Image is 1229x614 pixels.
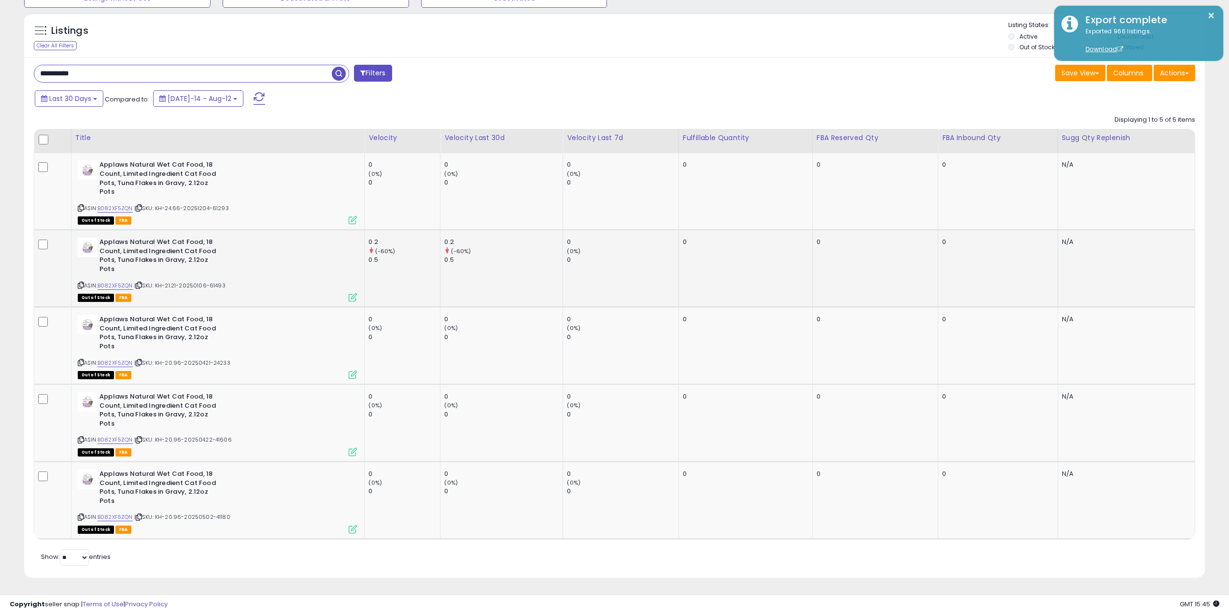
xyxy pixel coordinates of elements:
div: 0 [567,487,678,496]
a: B082XF5ZQN [98,513,133,521]
a: B082XF5ZQN [98,359,133,367]
strong: Copyright [10,600,45,609]
button: Last 30 Days [35,90,103,107]
small: (0%) [567,401,580,409]
label: Active [1019,32,1037,41]
span: FBA [115,294,132,302]
img: 41R3wdymVMS._SL40_.jpg [78,160,97,180]
a: B082XF5ZQN [98,204,133,213]
span: [DATE]-14 - Aug-12 [168,94,231,103]
div: 0 [683,160,805,169]
b: Applaws Natural Wet Cat Food, 18 Count, Limited Ingredient Cat Food Pots, Tuna Flakes in Gravy, 2... [99,160,217,199]
div: N/A [1062,470,1187,478]
div: 0 [444,178,563,187]
div: 0 [368,392,440,401]
span: FBA [115,448,132,457]
div: 0 [817,315,931,324]
span: | SKU: KH-20.96-20250422-41606 [134,436,232,443]
small: (0%) [368,324,382,332]
div: 0 [942,392,1050,401]
div: N/A [1062,238,1187,246]
div: ASIN: [78,160,357,223]
div: 0 [567,333,678,342]
a: Download [1086,45,1123,53]
div: Velocity Last 30d [444,133,559,143]
span: | SKU: KH-21.21-20250106-61493 [134,282,226,289]
div: 0 [444,392,563,401]
small: (0%) [444,324,458,332]
span: | SKU: KH-20.96-20250502-41180 [134,513,230,521]
div: 0 [567,315,678,324]
div: 0.2 [368,238,440,246]
label: Out of Stock [1019,43,1055,51]
div: ASIN: [78,238,357,300]
div: ASIN: [78,392,357,455]
div: 0 [368,487,440,496]
div: Title [75,133,361,143]
div: 0 [683,315,805,324]
small: (0%) [444,401,458,409]
small: (0%) [567,479,580,486]
div: 0 [444,487,563,496]
div: 0 [444,470,563,478]
div: Sugg Qty Replenish [1062,133,1191,143]
span: | SKU: KH-24.66-20251204-61293 [134,204,229,212]
a: B082XF5ZQN [98,436,133,444]
img: 41R3wdymVMS._SL40_.jpg [78,470,97,489]
div: 0 [368,160,440,169]
div: Velocity [368,133,436,143]
img: 41R3wdymVMS._SL40_.jpg [78,392,97,412]
span: All listings that are currently out of stock and unavailable for purchase on Amazon [78,448,114,457]
b: Applaws Natural Wet Cat Food, 18 Count, Limited Ingredient Cat Food Pots, Tuna Flakes in Gravy, 2... [99,238,217,276]
button: [DATE]-14 - Aug-12 [153,90,243,107]
div: seller snap | | [10,600,168,609]
img: 41R3wdymVMS._SL40_.jpg [78,238,97,257]
div: 0 [368,470,440,478]
div: 0 [567,160,678,169]
div: 0 [817,470,931,478]
small: (0%) [567,247,580,255]
div: 0 [368,410,440,419]
div: 0 [817,238,931,246]
span: 2025-09-12 15:45 GMT [1180,600,1219,609]
div: 0 [683,470,805,478]
h5: Listings [51,24,88,38]
div: 0 [683,392,805,401]
div: 0.5 [368,256,440,264]
div: Displaying 1 to 5 of 5 items [1115,115,1195,125]
a: Privacy Policy [125,600,168,609]
button: Save View [1055,65,1105,81]
small: (0%) [444,479,458,486]
div: 0 [817,392,931,401]
small: (0%) [567,324,580,332]
div: 0 [444,160,563,169]
span: Compared to: [105,95,149,104]
div: Exported 966 listings. [1078,27,1216,54]
div: 0 [942,160,1050,169]
small: (0%) [567,170,580,178]
span: | SKU: KH-20.96-20250421-24233 [134,359,230,367]
div: 0 [368,315,440,324]
span: All listings that are currently out of stock and unavailable for purchase on Amazon [78,294,114,302]
div: 0 [567,410,678,419]
p: Listing States: [1008,21,1205,30]
div: N/A [1062,392,1187,401]
div: ASIN: [78,470,357,532]
span: Columns [1113,68,1144,78]
div: 0 [444,333,563,342]
div: Clear All Filters [34,41,77,50]
b: Applaws Natural Wet Cat Food, 18 Count, Limited Ingredient Cat Food Pots, Tuna Flakes in Gravy, 2... [99,392,217,430]
span: All listings that are currently out of stock and unavailable for purchase on Amazon [78,371,114,379]
div: 0 [942,315,1050,324]
button: Actions [1154,65,1195,81]
div: 0 [444,315,563,324]
div: 0 [567,178,678,187]
div: 0 [368,178,440,187]
img: 41R3wdymVMS._SL40_.jpg [78,315,97,334]
div: 0 [942,470,1050,478]
small: (0%) [368,479,382,486]
div: 0.5 [444,256,563,264]
th: Please note that this number is a calculation based on your required days of coverage and your ve... [1058,129,1195,153]
div: 0 [567,392,678,401]
a: Terms of Use [83,600,124,609]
